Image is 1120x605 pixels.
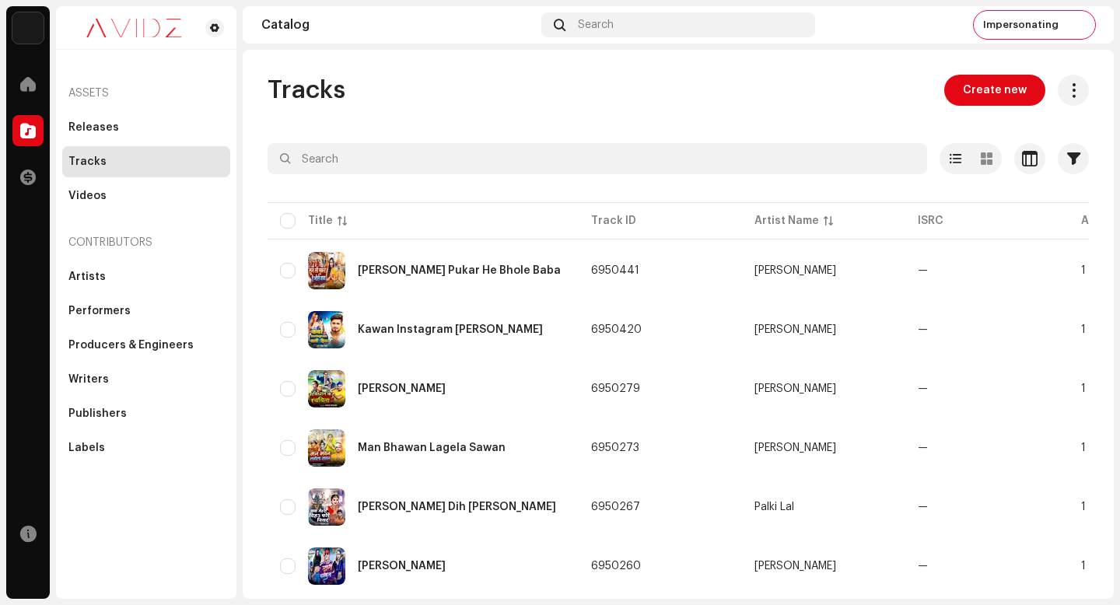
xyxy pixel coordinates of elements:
[918,265,928,276] div: —
[754,383,836,394] div: [PERSON_NAME]
[983,19,1059,31] span: Impersonating
[754,502,794,512] div: Palki Lal
[358,502,556,512] div: Baba Mehari Dih Pari Niyar
[754,502,893,512] span: Palki Lal
[62,296,230,327] re-m-nav-item: Performers
[62,75,230,112] re-a-nav-header: Assets
[754,383,893,394] span: Arun Bihari
[754,561,893,572] span: Guddu Deewana
[308,547,345,585] img: 9c102a19-6f7e-4a87-a343-a6dcb0012852
[591,324,642,335] span: 6950420
[68,373,109,386] div: Writers
[591,383,640,394] span: 6950279
[68,19,199,37] img: 0c631eef-60b6-411a-a233-6856366a70de
[754,561,836,572] div: [PERSON_NAME]
[754,442,836,453] div: [PERSON_NAME]
[754,265,893,276] span: Guddu Gaykar
[62,180,230,212] re-m-nav-item: Videos
[1068,12,1093,37] img: 5792f512-160f-4df3-8367-95c0682bfcc4
[944,75,1045,106] button: Create new
[754,324,836,335] div: [PERSON_NAME]
[591,502,640,512] span: 6950267
[68,156,107,168] div: Tracks
[918,561,928,572] div: —
[68,190,107,202] div: Videos
[62,364,230,395] re-m-nav-item: Writers
[62,261,230,292] re-m-nav-item: Artists
[62,146,230,177] re-m-nav-item: Tracks
[62,330,230,361] re-m-nav-item: Producers & Engineers
[62,398,230,429] re-m-nav-item: Publishers
[963,75,1027,106] span: Create new
[268,75,345,106] span: Tracks
[754,213,819,229] div: Artist Name
[754,324,893,335] span: Yadav Chandan
[62,112,230,143] re-m-nav-item: Releases
[308,213,333,229] div: Title
[358,265,561,276] div: Sun Li Pukar He Bhole Baba
[918,383,928,394] div: —
[68,305,131,317] div: Performers
[308,429,345,467] img: b99b7669-3d48-4747-a2d5-63b07588fca3
[591,442,639,453] span: 6950273
[268,143,927,174] input: Search
[918,502,928,512] div: —
[308,370,345,407] img: 1797976b-11e9-496b-a546-aeb1d4dd3a67
[358,324,543,335] div: Kawan Instagram Wali Hiya
[68,339,194,351] div: Producers & Engineers
[591,265,639,276] span: 6950441
[358,383,446,394] div: Samwidhan Ke Rachaita
[62,224,230,261] re-a-nav-header: Contributors
[918,324,928,335] div: —
[68,442,105,454] div: Labels
[591,561,641,572] span: 6950260
[358,561,446,572] div: Dhodhi Chamkata
[12,12,44,44] img: 10d72f0b-d06a-424f-aeaa-9c9f537e57b6
[754,265,836,276] div: [PERSON_NAME]
[308,252,345,289] img: f586d32f-f489-4b60-ae81-db39ee986cd9
[918,442,928,453] div: —
[308,488,345,526] img: 2166f6e8-96db-4bd5-a95b-0521743bfff2
[68,407,127,420] div: Publishers
[358,442,506,453] div: Man Bhawan Lagela Sawan
[308,311,345,348] img: b9768fd3-0296-4f2a-97be-98d38d8f6ce3
[754,442,893,453] span: Rohit Rangila
[68,271,106,283] div: Artists
[68,121,119,134] div: Releases
[62,432,230,463] re-m-nav-item: Labels
[261,19,535,31] div: Catalog
[578,19,614,31] span: Search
